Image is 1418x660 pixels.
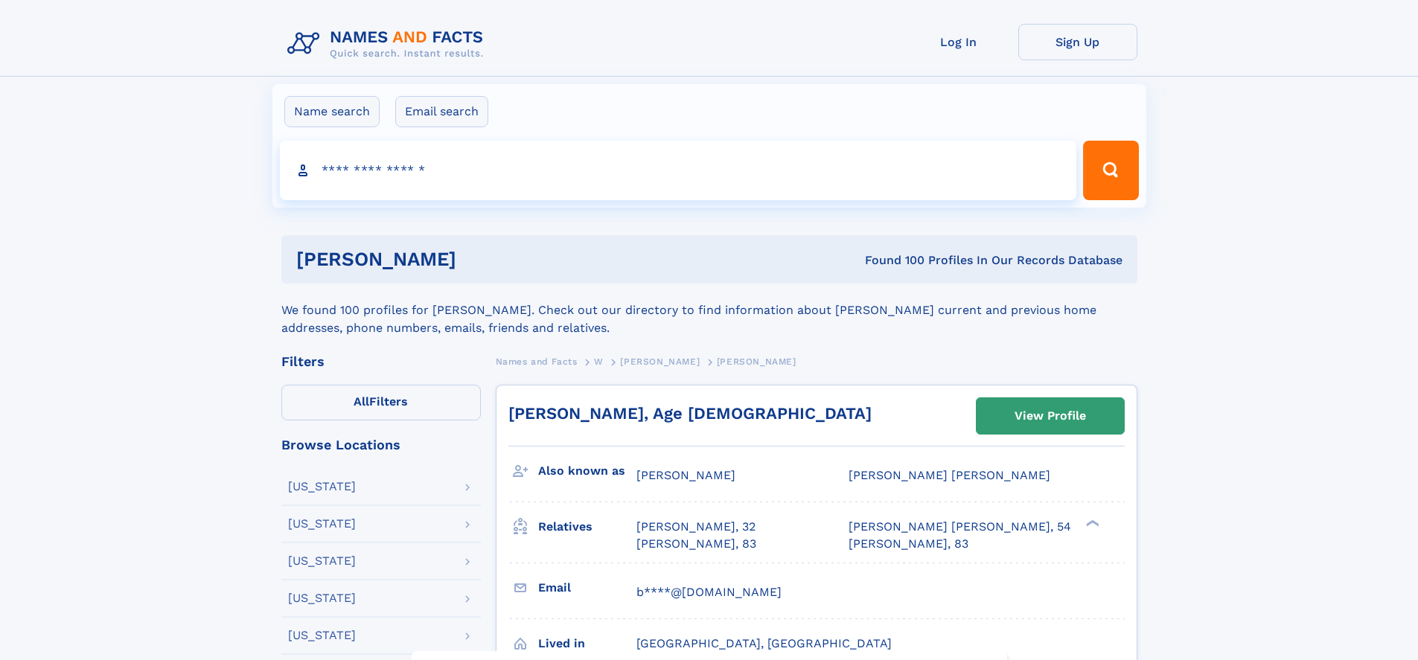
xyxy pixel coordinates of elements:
[284,96,380,127] label: Name search
[899,24,1018,60] a: Log In
[636,636,892,650] span: [GEOGRAPHIC_DATA], [GEOGRAPHIC_DATA]
[354,394,369,409] span: All
[281,438,481,452] div: Browse Locations
[977,398,1124,434] a: View Profile
[281,283,1137,337] div: We found 100 profiles for [PERSON_NAME]. Check out our directory to find information about [PERSO...
[395,96,488,127] label: Email search
[636,536,756,552] a: [PERSON_NAME], 83
[496,352,578,371] a: Names and Facts
[660,252,1122,269] div: Found 100 Profiles In Our Records Database
[1083,141,1138,200] button: Search Button
[636,519,756,535] a: [PERSON_NAME], 32
[849,519,1071,535] a: [PERSON_NAME] [PERSON_NAME], 54
[1082,519,1100,528] div: ❯
[594,356,604,367] span: W
[620,352,700,371] a: [PERSON_NAME]
[1015,399,1086,433] div: View Profile
[538,514,636,539] h3: Relatives
[636,468,735,482] span: [PERSON_NAME]
[288,592,356,604] div: [US_STATE]
[296,250,661,269] h1: [PERSON_NAME]
[1018,24,1137,60] a: Sign Up
[288,518,356,530] div: [US_STATE]
[280,141,1077,200] input: search input
[288,629,356,641] div: [US_STATE]
[281,24,496,64] img: Logo Names and Facts
[508,404,872,423] a: [PERSON_NAME], Age [DEMOGRAPHIC_DATA]
[288,555,356,567] div: [US_STATE]
[849,468,1050,482] span: [PERSON_NAME] [PERSON_NAME]
[281,355,481,368] div: Filters
[538,631,636,656] h3: Lived in
[594,352,604,371] a: W
[288,481,356,493] div: [US_STATE]
[620,356,700,367] span: [PERSON_NAME]
[538,458,636,484] h3: Also known as
[849,536,968,552] a: [PERSON_NAME], 83
[717,356,796,367] span: [PERSON_NAME]
[281,385,481,420] label: Filters
[538,575,636,600] h3: Email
